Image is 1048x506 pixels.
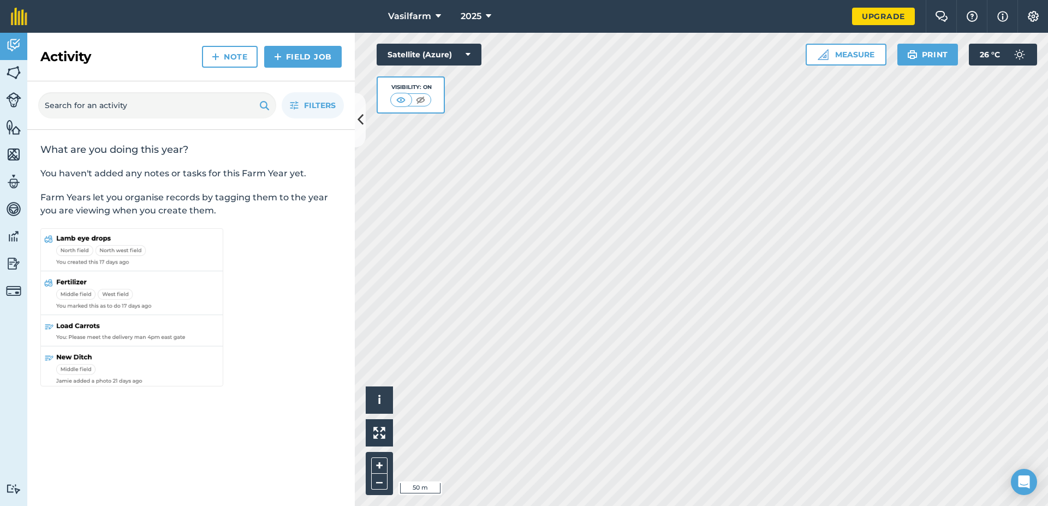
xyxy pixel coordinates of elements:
button: 26 °C [969,44,1037,66]
img: svg+xml;base64,PD94bWwgdmVyc2lvbj0iMS4wIiBlbmNvZGluZz0idXRmLTgiPz4KPCEtLSBHZW5lcmF0b3I6IEFkb2JlIE... [6,228,21,245]
button: Measure [806,44,886,66]
img: svg+xml;base64,PHN2ZyB4bWxucz0iaHR0cDovL3d3dy53My5vcmcvMjAwMC9zdmciIHdpZHRoPSIxNCIgaGVpZ2h0PSIyNC... [212,50,219,63]
button: i [366,386,393,414]
img: A cog icon [1027,11,1040,22]
img: svg+xml;base64,PD94bWwgdmVyc2lvbj0iMS4wIiBlbmNvZGluZz0idXRmLTgiPz4KPCEtLSBHZW5lcmF0b3I6IEFkb2JlIE... [6,484,21,494]
img: svg+xml;base64,PHN2ZyB4bWxucz0iaHR0cDovL3d3dy53My5vcmcvMjAwMC9zdmciIHdpZHRoPSI1NiIgaGVpZ2h0PSI2MC... [6,119,21,135]
img: svg+xml;base64,PHN2ZyB4bWxucz0iaHR0cDovL3d3dy53My5vcmcvMjAwMC9zdmciIHdpZHRoPSIxOSIgaGVpZ2h0PSIyNC... [907,48,918,61]
span: Vasilfarm [388,10,431,23]
img: A question mark icon [966,11,979,22]
div: Open Intercom Messenger [1011,469,1037,495]
img: svg+xml;base64,PHN2ZyB4bWxucz0iaHR0cDovL3d3dy53My5vcmcvMjAwMC9zdmciIHdpZHRoPSIxNCIgaGVpZ2h0PSIyNC... [274,50,282,63]
img: svg+xml;base64,PHN2ZyB4bWxucz0iaHR0cDovL3d3dy53My5vcmcvMjAwMC9zdmciIHdpZHRoPSI1MCIgaGVpZ2h0PSI0MC... [414,94,427,105]
img: svg+xml;base64,PHN2ZyB4bWxucz0iaHR0cDovL3d3dy53My5vcmcvMjAwMC9zdmciIHdpZHRoPSI1NiIgaGVpZ2h0PSI2MC... [6,146,21,163]
span: 26 ° C [980,44,1000,66]
span: i [378,393,381,407]
a: Upgrade [852,8,915,25]
img: svg+xml;base64,PD94bWwgdmVyc2lvbj0iMS4wIiBlbmNvZGluZz0idXRmLTgiPz4KPCEtLSBHZW5lcmF0b3I6IEFkb2JlIE... [6,283,21,299]
a: Note [202,46,258,68]
img: svg+xml;base64,PHN2ZyB4bWxucz0iaHR0cDovL3d3dy53My5vcmcvMjAwMC9zdmciIHdpZHRoPSIxNyIgaGVpZ2h0PSIxNy... [997,10,1008,23]
img: svg+xml;base64,PD94bWwgdmVyc2lvbj0iMS4wIiBlbmNvZGluZz0idXRmLTgiPz4KPCEtLSBHZW5lcmF0b3I6IEFkb2JlIE... [6,201,21,217]
img: svg+xml;base64,PHN2ZyB4bWxucz0iaHR0cDovL3d3dy53My5vcmcvMjAwMC9zdmciIHdpZHRoPSI1MCIgaGVpZ2h0PSI0MC... [394,94,408,105]
button: Filters [282,92,344,118]
img: Ruler icon [818,49,829,60]
span: Filters [304,99,336,111]
img: svg+xml;base64,PD94bWwgdmVyc2lvbj0iMS4wIiBlbmNvZGluZz0idXRmLTgiPz4KPCEtLSBHZW5lcmF0b3I6IEFkb2JlIE... [1009,44,1031,66]
p: Farm Years let you organise records by tagging them to the year you are viewing when you create t... [40,191,342,217]
img: svg+xml;base64,PD94bWwgdmVyc2lvbj0iMS4wIiBlbmNvZGluZz0idXRmLTgiPz4KPCEtLSBHZW5lcmF0b3I6IEFkb2JlIE... [6,255,21,272]
a: Field Job [264,46,342,68]
img: svg+xml;base64,PD94bWwgdmVyc2lvbj0iMS4wIiBlbmNvZGluZz0idXRmLTgiPz4KPCEtLSBHZW5lcmF0b3I6IEFkb2JlIE... [6,174,21,190]
p: You haven't added any notes or tasks for this Farm Year yet. [40,167,342,180]
span: 2025 [461,10,481,23]
button: – [371,474,388,490]
h2: Activity [40,48,91,66]
img: Four arrows, one pointing top left, one top right, one bottom right and the last bottom left [373,427,385,439]
h2: What are you doing this year? [40,143,342,156]
button: Print [897,44,958,66]
input: Search for an activity [38,92,276,118]
div: Visibility: On [390,83,432,92]
img: Two speech bubbles overlapping with the left bubble in the forefront [935,11,948,22]
img: fieldmargin Logo [11,8,27,25]
button: + [371,457,388,474]
img: svg+xml;base64,PD94bWwgdmVyc2lvbj0iMS4wIiBlbmNvZGluZz0idXRmLTgiPz4KPCEtLSBHZW5lcmF0b3I6IEFkb2JlIE... [6,37,21,53]
img: svg+xml;base64,PHN2ZyB4bWxucz0iaHR0cDovL3d3dy53My5vcmcvMjAwMC9zdmciIHdpZHRoPSI1NiIgaGVpZ2h0PSI2MC... [6,64,21,81]
img: svg+xml;base64,PD94bWwgdmVyc2lvbj0iMS4wIiBlbmNvZGluZz0idXRmLTgiPz4KPCEtLSBHZW5lcmF0b3I6IEFkb2JlIE... [6,92,21,108]
img: svg+xml;base64,PHN2ZyB4bWxucz0iaHR0cDovL3d3dy53My5vcmcvMjAwMC9zdmciIHdpZHRoPSIxOSIgaGVpZ2h0PSIyNC... [259,99,270,112]
button: Satellite (Azure) [377,44,481,66]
